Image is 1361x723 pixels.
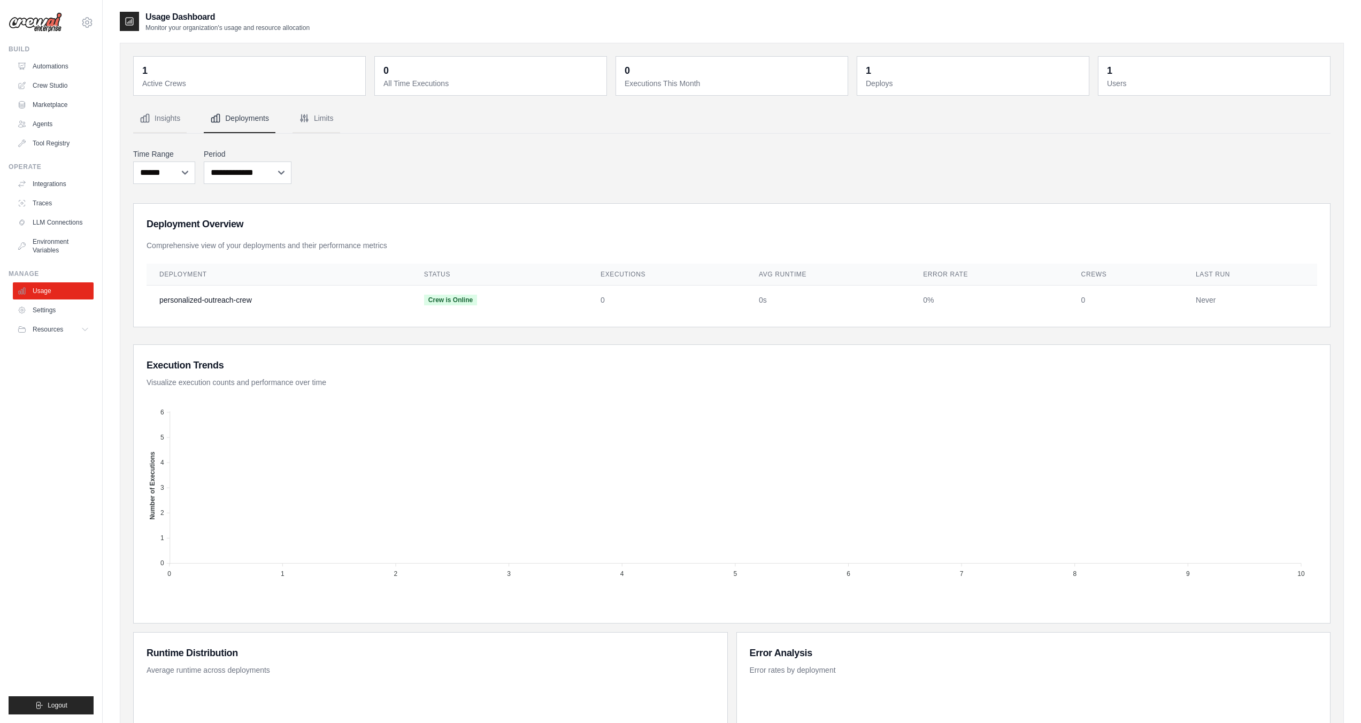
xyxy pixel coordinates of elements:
[160,434,164,441] tspan: 5
[9,12,62,33] img: Logo
[167,570,171,578] tspan: 0
[746,264,910,286] th: Avg Runtime
[13,321,94,338] button: Resources
[13,233,94,259] a: Environment Variables
[160,459,164,466] tspan: 4
[147,240,1317,251] p: Comprehensive view of your deployments and their performance metrics
[147,286,411,314] td: personalized-outreach-crew
[960,570,964,578] tspan: 7
[145,11,310,24] h2: Usage Dashboard
[133,104,187,133] button: Insights
[746,286,910,314] td: 0s
[48,701,67,710] span: Logout
[13,135,94,152] a: Tool Registry
[160,559,164,567] tspan: 0
[507,570,511,578] tspan: 3
[1183,264,1317,286] th: Last Run
[133,104,1331,133] nav: Tabs
[1297,570,1305,578] tspan: 10
[149,451,156,520] text: Number of Executions
[13,175,94,193] a: Integrations
[1107,63,1112,78] div: 1
[9,163,94,171] div: Operate
[160,484,164,491] tspan: 3
[588,264,746,286] th: Executions
[142,78,359,89] dt: Active Crews
[13,282,94,299] a: Usage
[9,45,94,53] div: Build
[1068,286,1183,314] td: 0
[13,195,94,212] a: Traces
[910,286,1068,314] td: 0%
[847,570,850,578] tspan: 6
[204,149,291,159] label: Period
[1183,286,1317,314] td: Never
[424,295,477,305] span: Crew is Online
[13,116,94,133] a: Agents
[383,63,389,78] div: 0
[160,534,164,542] tspan: 1
[411,264,588,286] th: Status
[394,570,398,578] tspan: 2
[13,77,94,94] a: Crew Studio
[1073,570,1077,578] tspan: 8
[383,78,600,89] dt: All Time Executions
[147,358,1317,373] h3: Execution Trends
[734,570,737,578] tspan: 5
[147,377,1317,388] p: Visualize execution counts and performance over time
[588,286,746,314] td: 0
[9,696,94,714] button: Logout
[133,149,195,159] label: Time Range
[866,78,1082,89] dt: Deploys
[147,264,411,286] th: Deployment
[147,217,1317,232] h3: Deployment Overview
[293,104,340,133] button: Limits
[1068,264,1183,286] th: Crews
[142,63,148,78] div: 1
[625,78,841,89] dt: Executions This Month
[147,665,714,675] p: Average runtime across deployments
[13,58,94,75] a: Automations
[13,302,94,319] a: Settings
[625,63,630,78] div: 0
[750,665,1318,675] p: Error rates by deployment
[910,264,1068,286] th: Error Rate
[1107,78,1324,89] dt: Users
[750,645,1318,660] h3: Error Analysis
[33,325,63,334] span: Resources
[620,570,624,578] tspan: 4
[160,509,164,517] tspan: 2
[160,409,164,416] tspan: 6
[1186,570,1190,578] tspan: 9
[281,570,284,578] tspan: 1
[145,24,310,32] p: Monitor your organization's usage and resource allocation
[9,270,94,278] div: Manage
[147,645,714,660] h3: Runtime Distribution
[13,96,94,113] a: Marketplace
[13,214,94,231] a: LLM Connections
[204,104,275,133] button: Deployments
[866,63,871,78] div: 1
